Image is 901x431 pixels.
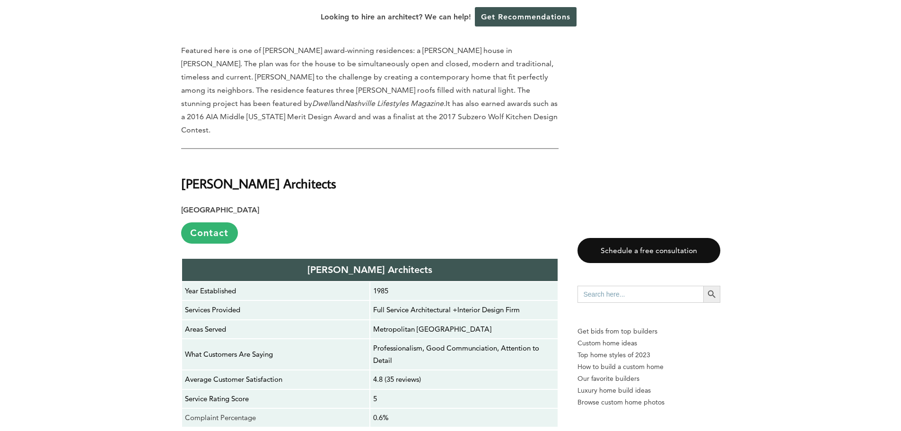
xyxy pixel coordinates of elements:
[185,373,367,386] p: Average Customer Satisfaction
[307,264,432,275] strong: [PERSON_NAME] Architects
[577,373,720,385] a: Our favorite builders
[185,304,367,316] p: Services Provided
[185,348,367,361] p: What Customers Are Saying
[344,99,446,108] em: Nashville Lifestyles Magazine.
[577,396,720,408] a: Browse custom home photos
[373,323,555,335] p: Metropolitan [GEOGRAPHIC_DATA]
[185,393,367,405] p: Service Rating Score
[312,99,332,108] em: Dwell
[577,325,720,337] p: Get bids from top builders
[373,285,555,297] p: 1985
[577,385,720,396] a: Luxury home build ideas
[373,393,555,405] p: 5
[373,373,555,386] p: 4.8 (35 reviews)
[577,349,720,361] a: Top home styles of 2023
[577,238,720,263] a: Schedule a free consultation
[373,304,555,316] p: Full Service Architectural +Interior Design Firm
[185,285,367,297] p: Year Established
[181,46,558,134] span: Featured here is one of [PERSON_NAME] award-winning residences: a [PERSON_NAME] house in [PERSON_...
[577,337,720,349] a: Custom home ideas
[373,412,555,424] p: 0.6%
[577,361,720,373] a: How to build a custom home
[577,286,703,303] input: Search here...
[373,342,555,367] p: Professionalism, Good Communciation, Attention to Detail
[181,222,238,244] a: Contact
[707,289,717,299] svg: Search
[185,323,367,335] p: Areas Served
[475,7,577,26] a: Get Recommendations
[181,205,259,214] strong: [GEOGRAPHIC_DATA]
[185,412,367,424] p: Complaint Percentage
[181,175,336,192] strong: [PERSON_NAME] Architects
